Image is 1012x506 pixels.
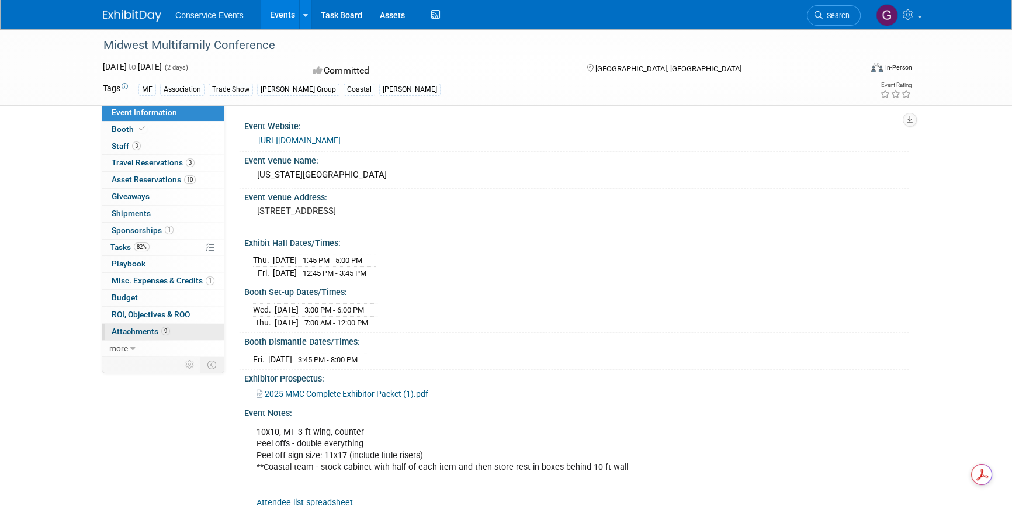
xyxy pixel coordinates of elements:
td: [DATE] [273,266,297,279]
span: 9 [161,327,170,335]
a: Shipments [102,206,224,222]
span: Travel Reservations [112,158,195,167]
span: 3:00 PM - 6:00 PM [304,306,364,314]
span: Misc. Expenses & Credits [112,276,214,285]
span: Asset Reservations [112,175,196,184]
td: [DATE] [268,353,292,365]
div: [US_STATE][GEOGRAPHIC_DATA] [253,166,900,184]
a: Travel Reservations3 [102,155,224,171]
td: [DATE] [275,316,299,328]
div: [PERSON_NAME] Group [257,84,339,96]
span: to [127,62,138,71]
a: [URL][DOMAIN_NAME] [258,136,341,145]
span: Event Information [112,108,177,117]
div: Coastal [344,84,375,96]
div: Trade Show [209,84,253,96]
img: Format-Inperson.png [871,63,883,72]
td: [DATE] [275,303,299,316]
td: Fri. [253,266,273,279]
a: Booth [102,122,224,138]
span: [DATE] [DATE] [103,62,162,71]
span: Attachments [112,327,170,336]
div: Exhibitor Prospectus: [244,370,909,384]
span: 2025 MMC Complete Exhibitor Packet (1).pdf [265,389,428,398]
span: 1:45 PM - 5:00 PM [303,256,362,265]
span: Shipments [112,209,151,218]
span: (2 days) [164,64,188,71]
div: Midwest Multifamily Conference [99,35,843,56]
td: Fri. [253,353,268,365]
td: Personalize Event Tab Strip [180,357,200,372]
div: Event Venue Name: [244,152,909,167]
span: Sponsorships [112,226,174,235]
div: Event Rating [880,82,912,88]
a: Misc. Expenses & Credits1 [102,273,224,289]
td: Thu. [253,254,273,267]
span: 1 [206,276,214,285]
td: Wed. [253,303,275,316]
div: Event Format [792,61,912,78]
span: ROI, Objectives & ROO [112,310,190,319]
a: Staff3 [102,138,224,155]
td: Thu. [253,316,275,328]
div: Event Notes: [244,404,909,419]
span: [GEOGRAPHIC_DATA], [GEOGRAPHIC_DATA] [595,64,741,73]
td: Toggle Event Tabs [200,357,224,372]
a: 2025 MMC Complete Exhibitor Packet (1).pdf [257,389,428,398]
i: Booth reservation complete [139,126,145,132]
div: MF [138,84,156,96]
a: Asset Reservations10 [102,172,224,188]
span: 7:00 AM - 12:00 PM [304,318,368,327]
span: 82% [134,242,150,251]
div: Association [160,84,205,96]
a: ROI, Objectives & ROO [102,307,224,323]
span: 3:45 PM - 8:00 PM [298,355,358,364]
td: [DATE] [273,254,297,267]
span: 3 [186,158,195,167]
div: Booth Dismantle Dates/Times: [244,333,909,348]
a: Giveaways [102,189,224,205]
span: Search [823,11,850,20]
a: Playbook [102,256,224,272]
div: Committed [310,61,568,81]
a: more [102,341,224,357]
a: Search [807,5,861,26]
img: ExhibitDay [103,10,161,22]
a: Budget [102,290,224,306]
span: Budget [112,293,138,302]
span: Booth [112,124,147,134]
span: Tasks [110,242,150,252]
td: Tags [103,82,128,96]
span: Staff [112,141,141,151]
div: [PERSON_NAME] [379,84,441,96]
div: In-Person [885,63,912,72]
span: more [109,344,128,353]
a: Event Information [102,105,224,121]
a: Tasks82% [102,240,224,256]
span: Conservice Events [175,11,244,20]
div: Event Website: [244,117,909,132]
span: 12:45 PM - 3:45 PM [303,269,366,278]
img: Gayle Reese [876,4,898,26]
span: Playbook [112,259,145,268]
a: Attachments9 [102,324,224,340]
div: Event Venue Address: [244,189,909,203]
span: 10 [184,175,196,184]
div: Exhibit Hall Dates/Times: [244,234,909,249]
span: 1 [165,226,174,234]
span: Giveaways [112,192,150,201]
a: Sponsorships1 [102,223,224,239]
pre: [STREET_ADDRESS] [257,206,508,216]
span: 3 [132,141,141,150]
div: Booth Set-up Dates/Times: [244,283,909,298]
